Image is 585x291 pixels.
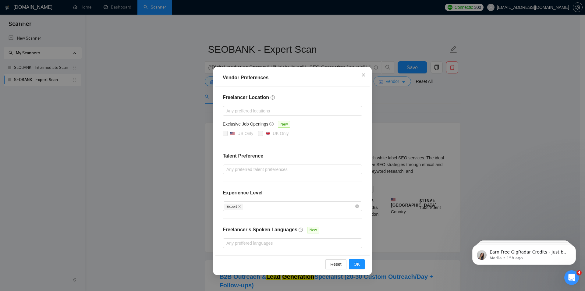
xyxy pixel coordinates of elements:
[223,121,268,127] h5: Exclusive Job Openings
[223,94,362,101] h4: Freelancer Location
[230,131,235,136] img: 🇺🇸
[299,227,303,232] span: question-circle
[278,121,290,128] span: New
[266,131,270,136] img: 🇬🇧
[223,226,297,233] h4: Freelancer's Spoken Languages
[354,261,360,268] span: OK
[273,130,289,137] div: UK Only
[325,259,346,269] button: Reset
[224,204,243,210] span: Expert
[355,67,372,83] button: Close
[223,74,362,81] div: Vendor Preferences
[269,122,274,126] span: question-circle
[271,95,275,100] span: question-circle
[330,261,342,268] span: Reset
[577,270,582,275] span: 4
[223,189,263,197] h4: Experience Level
[355,204,359,208] span: close-circle
[238,205,241,208] span: close
[349,259,365,269] button: OK
[307,227,319,233] span: New
[237,130,253,137] div: US Only
[361,73,366,77] span: close
[223,152,362,160] h4: Talent Preference
[564,270,579,285] iframe: Intercom live chat
[463,232,585,275] iframe: Intercom notifications message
